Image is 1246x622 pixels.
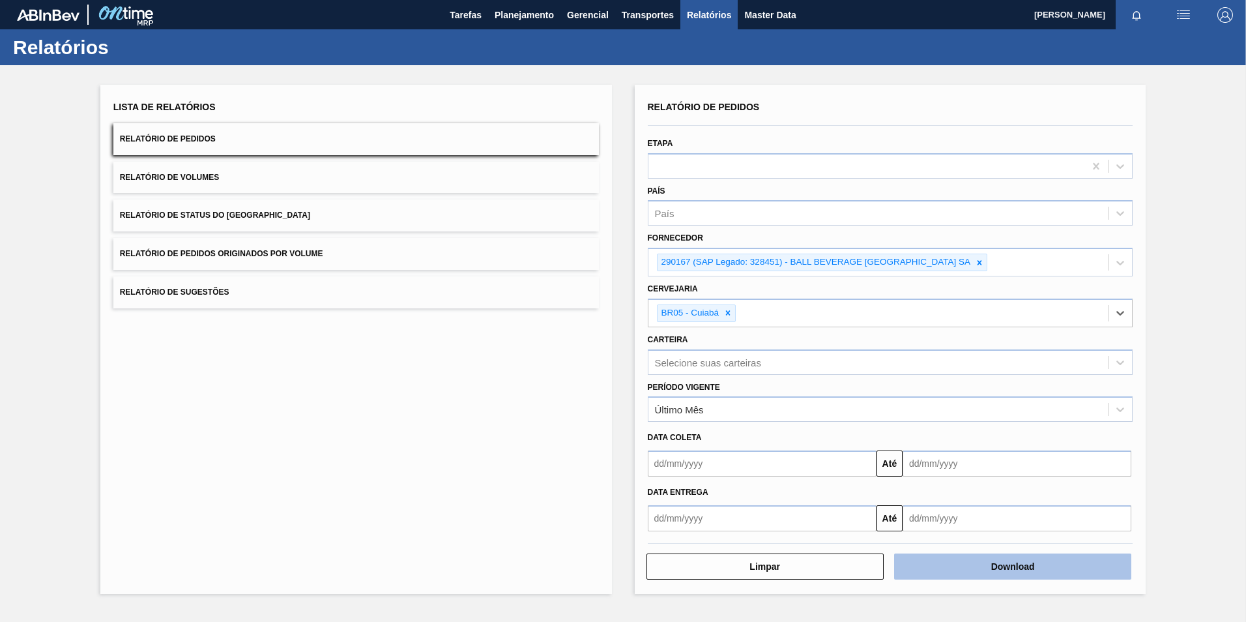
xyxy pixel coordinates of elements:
span: Relatório de Sugestões [120,288,229,297]
span: Gerencial [567,7,609,23]
span: Data entrega [648,488,708,497]
button: Relatório de Volumes [113,162,599,194]
input: dd/mm/yyyy [903,451,1131,477]
div: BR05 - Cuiabá [658,305,721,321]
span: Lista de Relatórios [113,102,216,112]
span: Relatório de Pedidos [648,102,760,112]
img: userActions [1176,7,1191,23]
div: País [655,208,674,219]
span: Planejamento [495,7,554,23]
span: Relatório de Volumes [120,173,219,182]
span: Relatórios [687,7,731,23]
span: Relatório de Status do [GEOGRAPHIC_DATA] [120,211,310,220]
input: dd/mm/yyyy [903,505,1131,531]
button: Até [877,451,903,477]
input: dd/mm/yyyy [648,451,877,477]
span: Relatório de Pedidos Originados por Volume [120,249,323,258]
button: Relatório de Status do [GEOGRAPHIC_DATA] [113,200,599,231]
label: Período Vigente [648,383,720,392]
button: Limpar [646,554,884,580]
button: Até [877,505,903,531]
span: Transportes [622,7,674,23]
label: Etapa [648,139,673,148]
div: Último Mês [655,404,704,415]
label: País [648,186,665,196]
button: Relatório de Pedidos Originados por Volume [113,238,599,270]
span: Master Data [744,7,796,23]
span: Data coleta [648,433,702,442]
div: Selecione suas carteiras [655,357,761,368]
h1: Relatórios [13,40,244,55]
span: Relatório de Pedidos [120,134,216,143]
span: Tarefas [450,7,482,23]
button: Relatório de Sugestões [113,276,599,308]
div: 290167 (SAP Legado: 328451) - BALL BEVERAGE [GEOGRAPHIC_DATA] SA [658,254,973,271]
label: Fornecedor [648,233,703,243]
label: Carteira [648,335,688,344]
img: Logout [1217,7,1233,23]
input: dd/mm/yyyy [648,505,877,531]
img: TNhmsLtSVTkK8tSr43FrP2fwEKptu5GPRR3wAAAABJRU5ErkJggg== [17,9,80,21]
button: Relatório de Pedidos [113,123,599,155]
button: Notificações [1116,6,1157,24]
button: Download [894,554,1131,580]
label: Cervejaria [648,284,698,293]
